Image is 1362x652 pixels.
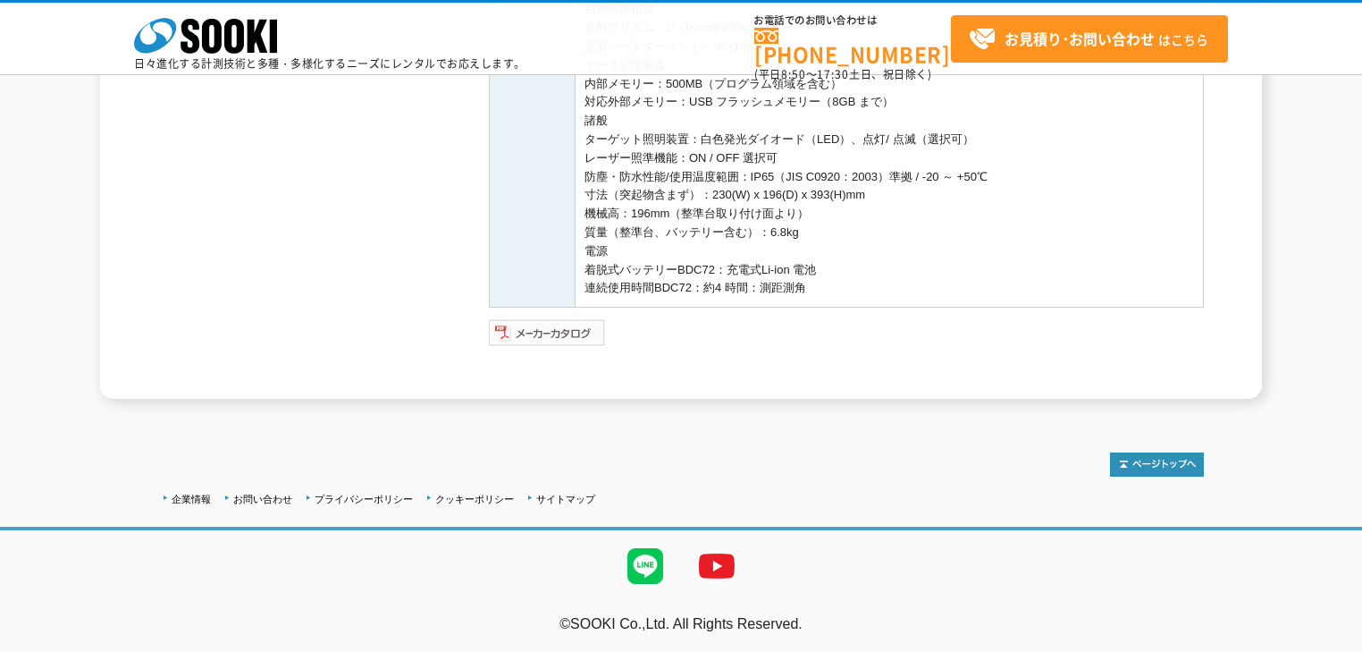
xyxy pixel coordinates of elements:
[489,318,606,347] img: メーカーカタログ
[817,66,849,82] span: 17:30
[681,530,752,602] img: YouTube
[536,494,595,504] a: サイトマップ
[969,26,1208,53] span: はこちら
[1293,635,1362,650] a: テストMail
[134,58,525,69] p: 日々進化する計測技術と多種・多様化するニーズにレンタルでお応えします。
[489,330,606,343] a: メーカーカタログ
[754,66,931,82] span: (平日 ～ 土日、祝日除く)
[1005,28,1155,49] strong: お見積り･お問い合わせ
[315,494,413,504] a: プライバシーポリシー
[951,15,1228,63] a: お見積り･お問い合わせはこちら
[233,494,292,504] a: お問い合わせ
[754,28,951,64] a: [PHONE_NUMBER]
[610,530,681,602] img: LINE
[435,494,514,504] a: クッキーポリシー
[781,66,806,82] span: 8:50
[754,15,951,26] span: お電話でのお問い合わせは
[172,494,211,504] a: 企業情報
[1110,453,1204,477] img: トップページへ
